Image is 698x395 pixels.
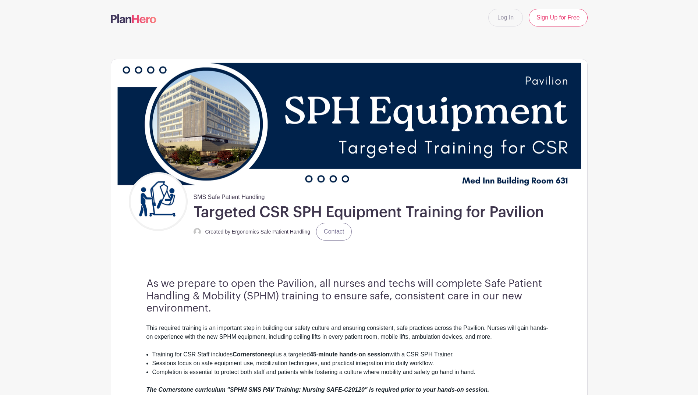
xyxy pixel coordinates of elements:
[194,190,265,202] span: SMS Safe Patient Handling
[316,223,352,241] a: Contact
[194,228,201,235] img: default-ce2991bfa6775e67f084385cd625a349d9dcbb7a52a09fb2fda1e96e2d18dcdb.png
[310,351,389,357] strong: 45-minute hands-on session
[111,59,587,190] img: event_banner_9855.png
[205,229,311,235] small: Created by Ergonomics Safe Patient Handling
[131,174,186,229] img: Untitled%20design.png
[152,359,552,368] li: Sessions focus on safe equipment use, mobilization techniques, and practical integration into dai...
[146,387,489,393] em: The Cornerstone curriculum "SPHM SMS PAV Training: Nursing SAFE-C20120" is required prior to your...
[194,203,544,221] h1: Targeted CSR SPH Equipment Training for Pavilion
[111,14,156,23] img: logo-507f7623f17ff9eddc593b1ce0a138ce2505c220e1c5a4e2b4648c50719b7d32.svg
[233,351,271,357] strong: Cornerstones
[152,368,552,377] li: Completion is essential to protect both staff and patients while fostering a culture where mobili...
[488,9,523,26] a: Log In
[152,350,552,359] li: Training for CSR Staff includes plus a targeted with a CSR SPH Trainer.
[146,324,552,350] div: This required training is an important step in building our safety culture and ensuring consisten...
[146,278,552,315] h3: As we prepare to open the Pavilion, all nurses and techs will complete Safe Patient Handling & Mo...
[529,9,587,26] a: Sign Up for Free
